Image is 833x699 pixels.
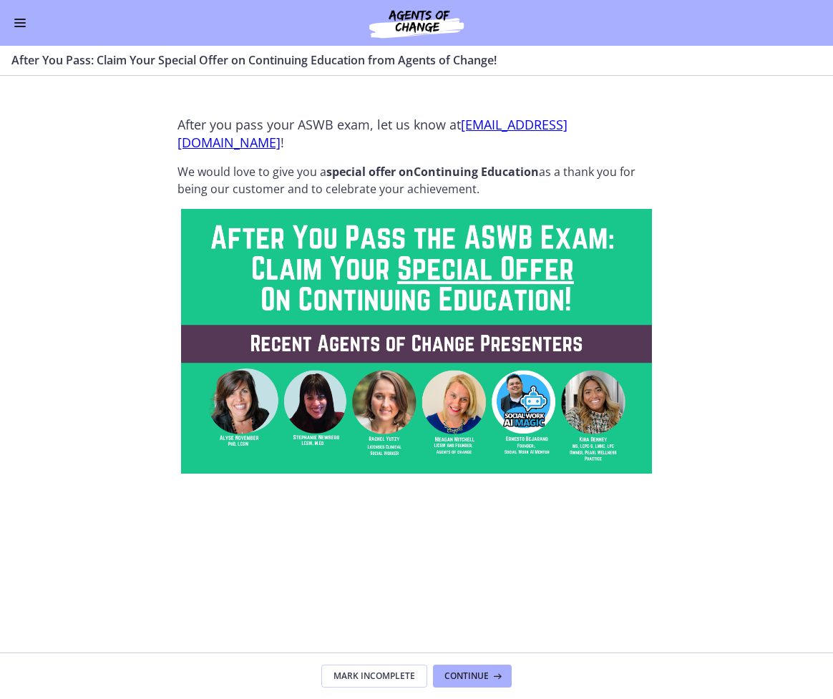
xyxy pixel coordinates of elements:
[333,670,415,682] span: Mark Incomplete
[177,116,567,151] a: [EMAIL_ADDRESS][DOMAIN_NAME]
[177,116,567,151] span: After you pass your ASWB exam, let us know at !
[444,670,489,682] span: Continue
[331,6,502,40] img: Agents of Change Social Work Test Prep
[11,52,804,69] h3: After You Pass: Claim Your Special Offer on Continuing Education from Agents of Change!
[181,209,652,474] img: After_You_Pass_the_ASWB_Exam__Claim_Your_Special_Offer__On_Continuing_Education!.png
[11,14,29,31] button: Enable menu
[332,164,414,180] strong: pecial offer on
[414,164,539,180] strong: Continuing Education
[326,164,332,180] strong: s
[177,163,656,197] p: We would love to give you a as a thank you for being our customer and to celebrate your achievement.
[433,665,512,688] button: Continue
[321,665,427,688] button: Mark Incomplete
